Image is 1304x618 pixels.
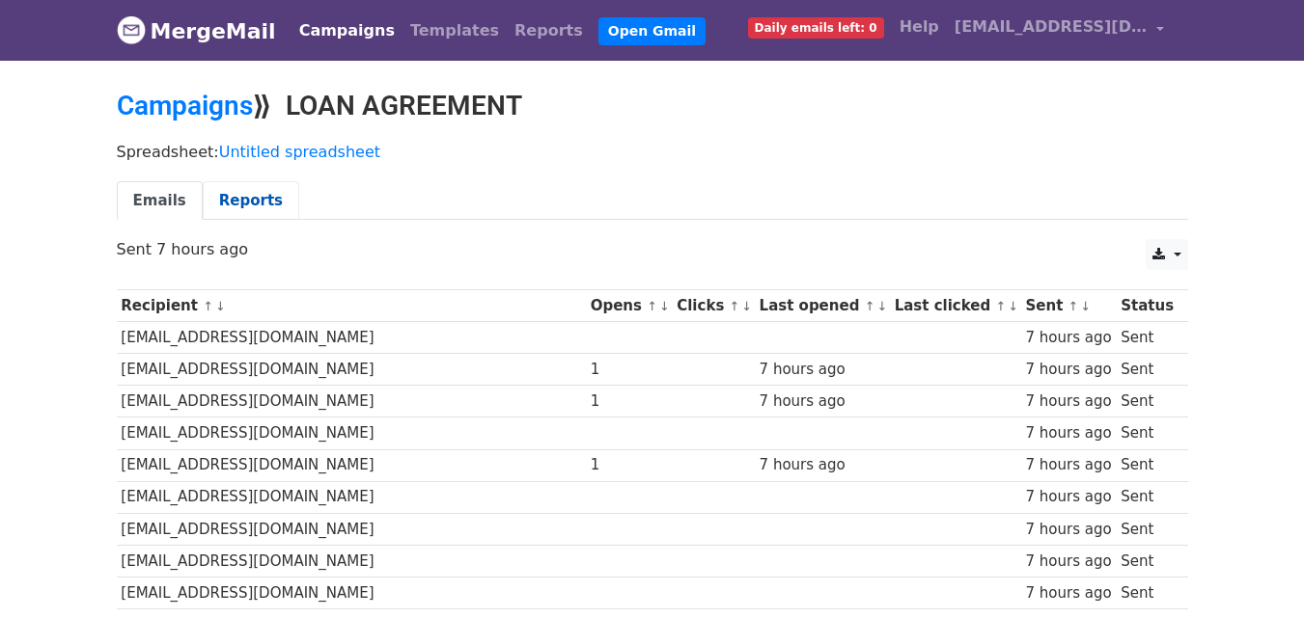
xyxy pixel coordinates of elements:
a: Emails [117,181,203,221]
div: 7 hours ago [1025,551,1111,573]
a: Campaigns [117,90,253,121]
td: [EMAIL_ADDRESS][DOMAIN_NAME] [117,449,586,481]
td: Sent [1116,545,1178,577]
th: Clicks [672,290,754,322]
th: Last opened [755,290,890,322]
td: [EMAIL_ADDRESS][DOMAIN_NAME] [117,386,586,417]
a: ↑ [1068,299,1079,313]
td: Sent [1116,417,1178,449]
td: Sent [1116,354,1178,386]
th: Recipient [117,290,586,322]
div: 7 hours ago [1025,486,1111,508]
div: 1 [591,359,668,381]
span: [EMAIL_ADDRESS][DOMAIN_NAME] [955,15,1148,39]
a: ↓ [1080,299,1091,313]
th: Status [1116,290,1178,322]
td: Sent [1116,322,1178,354]
td: [EMAIL_ADDRESS][DOMAIN_NAME] [117,354,586,386]
div: 7 hours ago [1025,422,1111,444]
a: Reports [507,12,591,50]
td: Sent [1116,513,1178,545]
a: Campaigns [291,12,402,50]
a: Help [892,8,947,46]
div: 7 hours ago [1025,327,1111,349]
a: ↓ [876,299,887,313]
img: MergeMail logo [117,15,146,44]
div: 7 hours ago [1025,454,1111,476]
div: 1 [591,390,668,413]
td: Sent [1116,386,1178,417]
div: 1 [591,454,668,476]
span: Daily emails left: 0 [748,17,884,39]
div: 7 hours ago [760,454,885,476]
th: Opens [586,290,673,322]
a: Untitled spreadsheet [219,143,380,161]
a: ↑ [730,299,740,313]
a: Reports [203,181,299,221]
a: Open Gmail [598,17,706,45]
td: Sent [1116,449,1178,481]
div: 7 hours ago [1025,582,1111,605]
td: [EMAIL_ADDRESS][DOMAIN_NAME] [117,417,586,449]
a: Daily emails left: 0 [740,8,892,46]
a: ↓ [741,299,752,313]
h2: ⟫ LOAN AGREEMENT [117,90,1188,122]
a: MergeMail [117,11,276,51]
a: ↑ [865,299,875,313]
a: [EMAIL_ADDRESS][DOMAIN_NAME] [947,8,1173,53]
div: 7 hours ago [1025,519,1111,541]
td: [EMAIL_ADDRESS][DOMAIN_NAME] [117,322,586,354]
a: ↑ [647,299,657,313]
a: ↑ [203,299,213,313]
td: Sent [1116,577,1178,608]
p: Spreadsheet: [117,142,1188,162]
div: 7 hours ago [760,359,885,381]
td: Sent [1116,481,1178,513]
td: [EMAIL_ADDRESS][DOMAIN_NAME] [117,513,586,545]
th: Sent [1021,290,1117,322]
a: ↓ [1008,299,1018,313]
a: ↑ [995,299,1006,313]
td: [EMAIL_ADDRESS][DOMAIN_NAME] [117,481,586,513]
a: ↓ [215,299,226,313]
td: [EMAIL_ADDRESS][DOMAIN_NAME] [117,545,586,577]
div: 7 hours ago [1025,390,1111,413]
div: 7 hours ago [1025,359,1111,381]
a: Templates [402,12,507,50]
div: 7 hours ago [760,390,885,413]
td: [EMAIL_ADDRESS][DOMAIN_NAME] [117,577,586,608]
p: Sent 7 hours ago [117,239,1188,259]
a: ↓ [659,299,670,313]
th: Last clicked [890,290,1021,322]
